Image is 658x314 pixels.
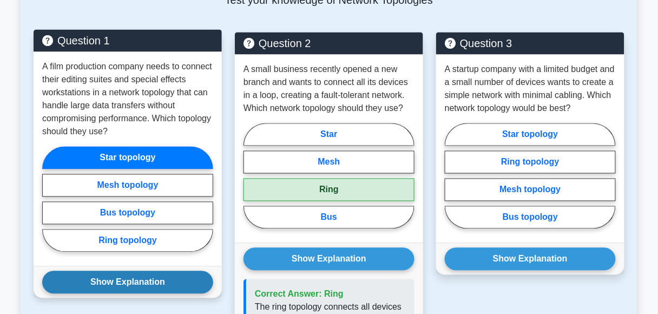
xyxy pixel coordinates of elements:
button: Show Explanation [244,248,414,271]
p: A small business recently opened a new branch and wants to connect all its devices in a loop, cre... [244,63,414,115]
label: Ring topology [445,151,616,174]
label: Mesh topology [445,179,616,201]
button: Show Explanation [42,271,213,294]
label: Bus topology [42,202,213,225]
p: A startup company with a limited budget and a small number of devices wants to create a simple ne... [445,63,616,115]
h5: Question 2 [244,37,414,50]
label: Bus [244,206,414,229]
label: Bus topology [445,206,616,229]
label: Ring topology [42,230,213,252]
span: Correct Answer: Ring [255,290,344,299]
button: Show Explanation [445,248,616,271]
label: Star topology [445,123,616,146]
label: Star topology [42,147,213,169]
label: Mesh topology [42,174,213,197]
label: Star [244,123,414,146]
label: Ring [244,179,414,201]
p: A film production company needs to connect their editing suites and special effects workstations ... [42,61,213,139]
label: Mesh [244,151,414,174]
h5: Question 1 [42,34,213,47]
h5: Question 3 [445,37,616,50]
